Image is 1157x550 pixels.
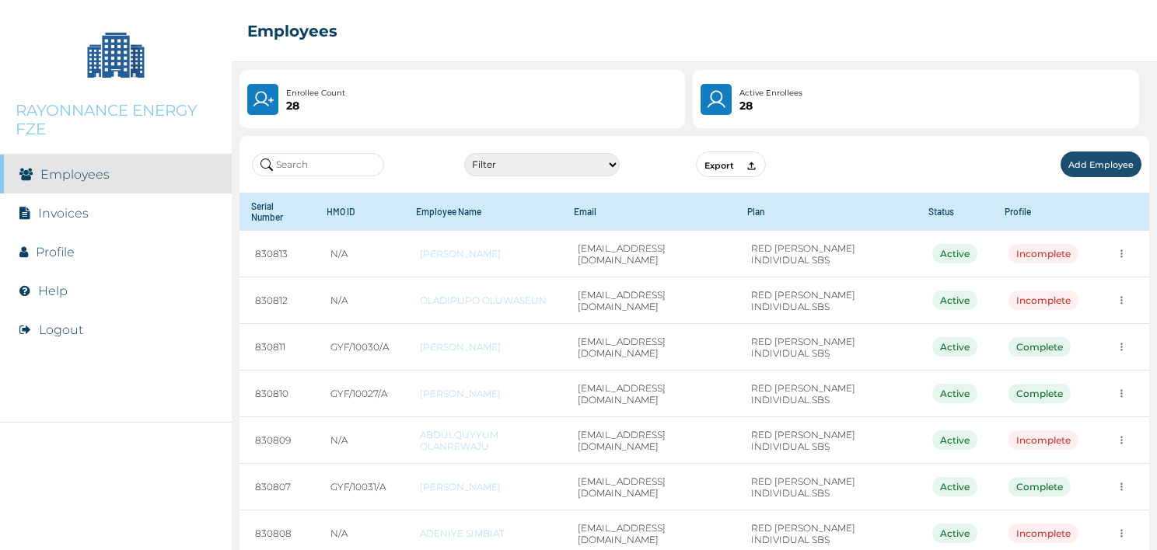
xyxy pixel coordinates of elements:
td: 830807 [239,464,315,510]
a: OLADIPUPO OLUWASEUN [420,294,547,306]
img: RelianceHMO's Logo [16,511,216,534]
td: 830813 [239,231,315,277]
a: [PERSON_NAME] [420,341,547,353]
button: more [1110,242,1134,266]
td: RED [PERSON_NAME] INDIVIDUAL SBS [736,417,917,464]
div: Incomplete [1008,244,1078,263]
a: Help [38,284,68,298]
td: N/A [315,231,404,277]
a: Profile [36,245,75,259]
td: [EMAIL_ADDRESS][DOMAIN_NAME] [562,417,735,464]
h2: Employees [247,22,337,40]
th: Email [562,193,735,231]
a: ADENIYE SIMBIAT [420,527,547,539]
td: RED [PERSON_NAME] INDIVIDUAL SBS [736,371,917,417]
a: ABDULQUYYUM OLANREWAJU [420,429,547,452]
div: Incomplete [1008,430,1078,450]
button: more [1110,288,1134,312]
img: User.4b94733241a7e19f64acd675af8f0752.svg [705,89,728,110]
button: more [1110,428,1134,452]
div: Active [932,524,977,543]
td: RED [PERSON_NAME] INDIVIDUAL SBS [736,277,917,324]
a: [PERSON_NAME] [420,248,547,259]
div: Complete [1008,477,1071,496]
td: 830811 [239,324,315,371]
a: [PERSON_NAME] [420,481,547,493]
button: more [1110,335,1134,359]
div: Active [932,291,977,310]
a: Employees [40,167,110,182]
div: Complete [1008,337,1071,357]
div: Complete [1008,384,1071,403]
td: RED [PERSON_NAME] INDIVIDUAL SBS [736,324,917,371]
button: Add Employee [1061,151,1141,177]
td: RED [PERSON_NAME] INDIVIDUAL SBS [736,231,917,277]
td: 830812 [239,277,315,324]
p: Active Enrollees [739,87,802,99]
td: N/A [315,277,404,324]
div: Active [932,337,977,357]
button: more [1110,475,1134,499]
img: UserPlus.219544f25cf47e120833d8d8fc4c9831.svg [252,89,274,110]
p: Enrollee Count [286,87,345,99]
input: Search [252,153,384,176]
td: RED [PERSON_NAME] INDIVIDUAL SBS [736,464,917,510]
button: more [1110,381,1134,406]
div: Incomplete [1008,524,1078,543]
th: Serial Number [239,193,315,231]
td: [EMAIL_ADDRESS][DOMAIN_NAME] [562,277,735,324]
button: Export [696,151,766,177]
td: [EMAIL_ADDRESS][DOMAIN_NAME] [562,464,735,510]
a: Invoices [38,206,89,221]
td: GYF/10030/A [315,324,404,371]
td: [EMAIL_ADDRESS][DOMAIN_NAME] [562,371,735,417]
p: 28 [286,99,345,112]
th: Plan [736,193,917,231]
td: N/A [315,417,404,464]
td: [EMAIL_ADDRESS][DOMAIN_NAME] [562,231,735,277]
p: 28 [739,99,802,112]
th: HMO ID [315,193,404,231]
th: Profile [993,193,1094,231]
button: more [1110,521,1134,545]
div: Active [932,430,977,450]
p: RAYONNANCE ENERGY FZE [16,101,216,138]
div: Active [932,384,977,403]
div: Active [932,477,977,496]
td: GYF/10031/A [315,464,404,510]
th: Status [917,193,993,231]
div: Incomplete [1008,291,1078,310]
img: Company [77,16,155,93]
div: Active [932,244,977,263]
button: Logout [39,322,83,337]
td: [EMAIL_ADDRESS][DOMAIN_NAME] [562,324,735,371]
td: 830810 [239,371,315,417]
td: GYF/10027/A [315,371,404,417]
a: [PERSON_NAME] [420,388,547,399]
td: 830809 [239,417,315,464]
th: Employee Name [404,193,562,231]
